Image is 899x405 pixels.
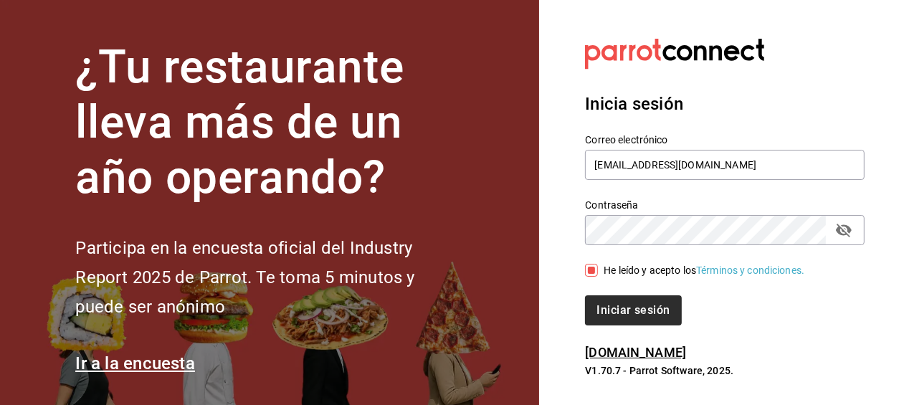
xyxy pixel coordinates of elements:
h3: Inicia sesión [585,91,865,117]
a: Términos y condiciones. [696,265,804,276]
button: Iniciar sesión [585,295,681,325]
a: Ir a la encuesta [75,353,195,373]
div: He leído y acepto los [604,263,804,278]
h1: ¿Tu restaurante lleva más de un año operando? [75,40,462,205]
a: [DOMAIN_NAME] [585,345,686,360]
input: Ingresa tu correo electrónico [585,150,865,180]
label: Correo electrónico [585,135,865,146]
button: passwordField [832,218,856,242]
p: V1.70.7 - Parrot Software, 2025. [585,363,865,378]
label: Contraseña [585,201,865,211]
h2: Participa en la encuesta oficial del Industry Report 2025 de Parrot. Te toma 5 minutos y puede se... [75,234,462,321]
